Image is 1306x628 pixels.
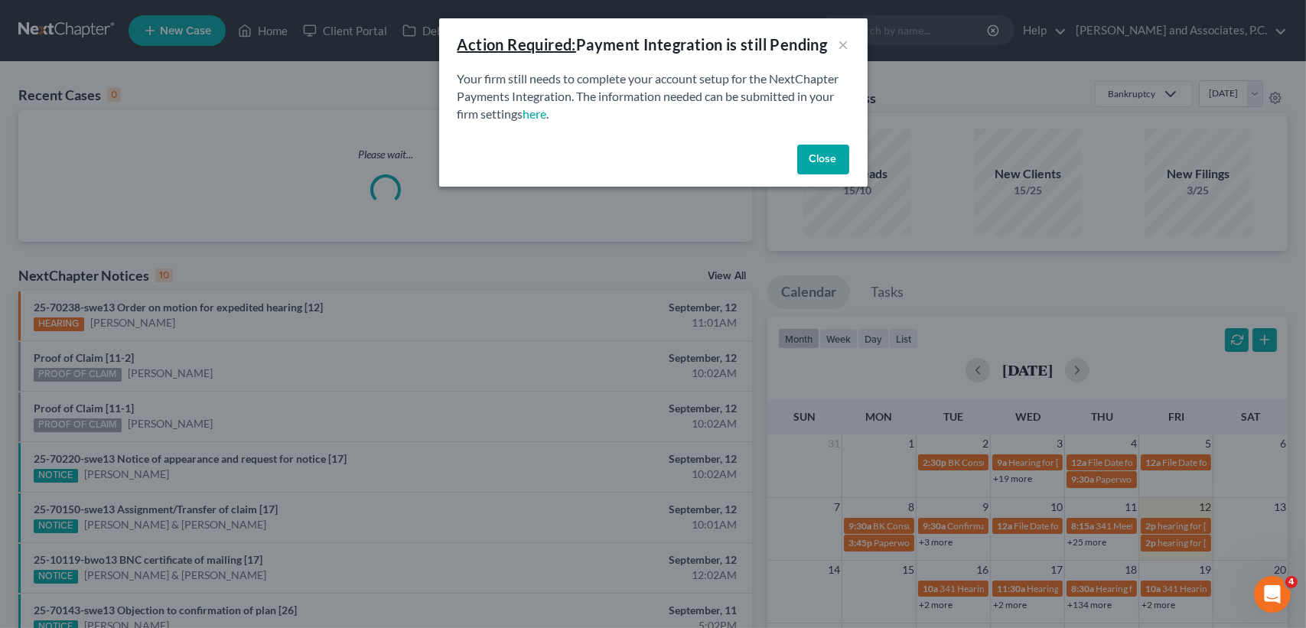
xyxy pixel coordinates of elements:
[458,70,849,123] p: Your firm still needs to complete your account setup for the NextChapter Payments Integration. Th...
[458,35,576,54] u: Action Required:
[797,145,849,175] button: Close
[523,106,547,121] a: here
[1254,576,1291,613] iframe: Intercom live chat
[839,35,849,54] button: ×
[458,34,828,55] div: Payment Integration is still Pending
[1285,576,1298,588] span: 4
